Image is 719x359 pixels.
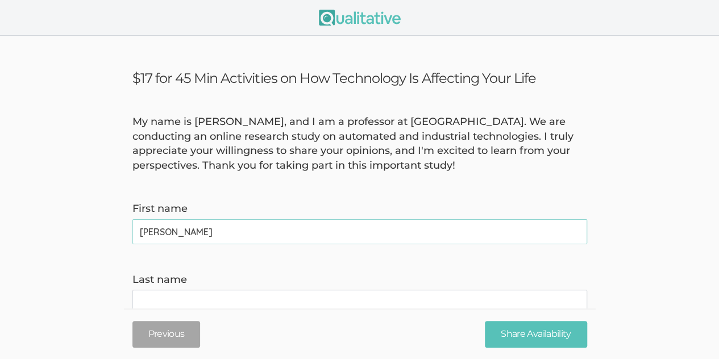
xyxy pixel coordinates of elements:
label: Last name [132,273,587,287]
button: Previous [132,321,201,348]
label: First name [132,202,587,216]
input: Share Availability [485,321,587,348]
div: My name is [PERSON_NAME], and I am a professor at [GEOGRAPHIC_DATA]. We are conducting an online ... [124,115,596,173]
h3: $17 for 45 Min Activities on How Technology Is Affecting Your Life [132,70,587,86]
img: Qualitative [319,10,401,26]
